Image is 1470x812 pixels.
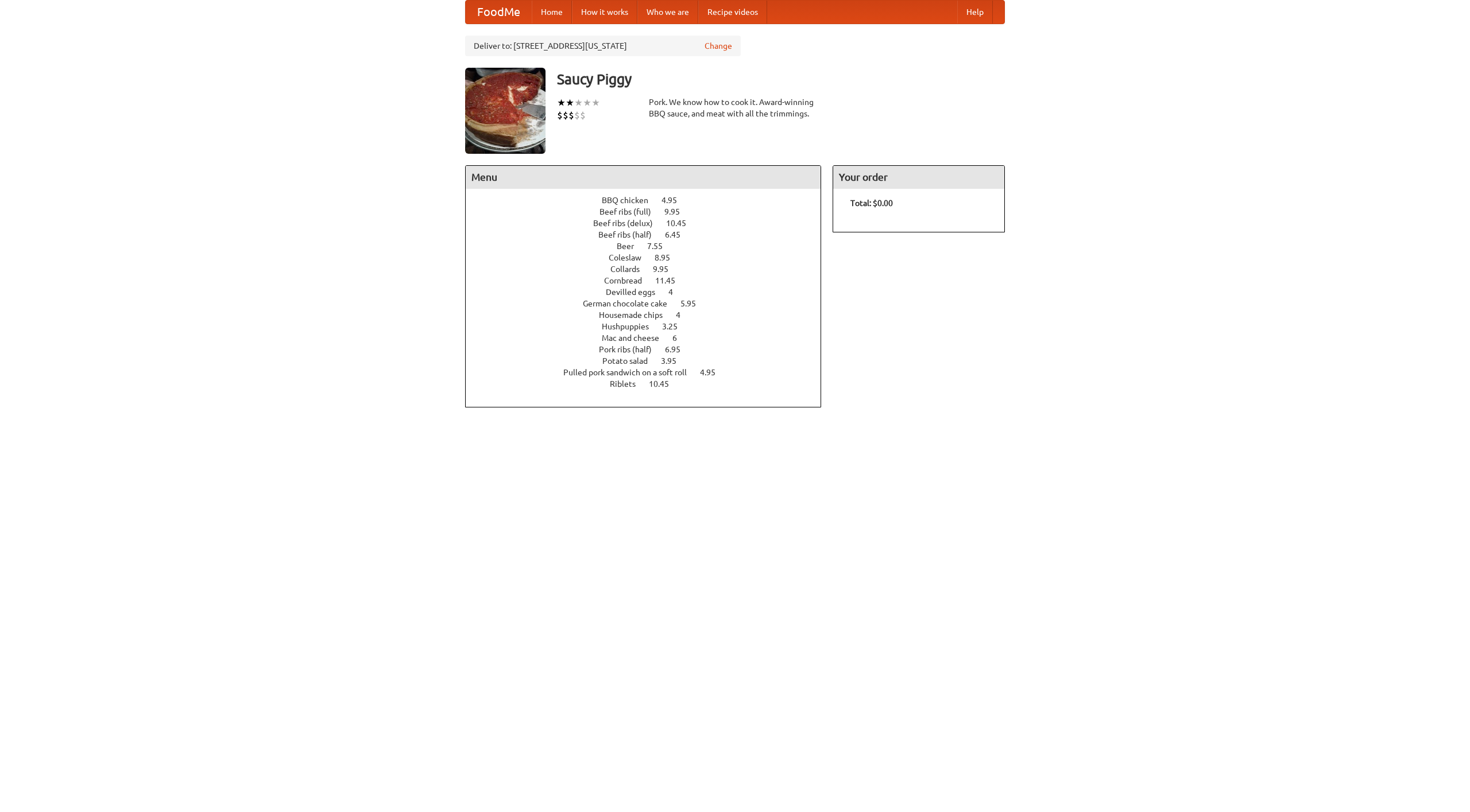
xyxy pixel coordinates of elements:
b: Total: $0.00 [850,199,893,208]
a: German chocolate cake 5.95 [583,299,717,308]
a: Home [532,1,572,24]
span: Beef ribs (half) [598,230,663,239]
a: Beef ribs (delux) 10.45 [593,219,707,228]
a: Hushpuppies 3.25 [602,322,699,331]
span: 5.95 [680,299,707,308]
a: Beef ribs (half) 6.45 [598,230,702,239]
span: 4 [676,310,692,320]
span: 4 [668,287,684,297]
span: Cornbread [604,276,653,285]
span: 3.95 [661,356,688,366]
span: Beef ribs (delux) [593,219,664,228]
span: 11.45 [655,276,687,285]
span: Devilled eggs [606,287,667,297]
span: Potato salad [602,356,659,366]
h4: Your order [833,166,1004,189]
li: ★ [591,96,600,109]
li: $ [574,109,580,122]
span: Pulled pork sandwich on a soft roll [563,368,698,377]
span: Hushpuppies [602,322,660,331]
span: 10.45 [666,219,698,228]
span: Riblets [610,379,647,388]
span: 9.95 [664,207,691,216]
div: Pork. We know how to cook it. Award-winning BBQ sauce, and meat with all the trimmings. [649,96,821,119]
a: Devilled eggs 4 [606,287,694,297]
a: Collards 9.95 [610,265,690,274]
a: FoodMe [466,1,532,24]
li: ★ [566,96,574,109]
a: Potato salad 3.95 [602,356,698,366]
span: BBQ chicken [602,196,660,205]
span: 9.95 [653,265,680,274]
li: $ [563,109,568,122]
span: 7.55 [647,242,674,251]
div: Deliver to: [STREET_ADDRESS][US_STATE] [465,36,741,56]
h3: Saucy Piggy [557,68,1005,91]
a: Recipe videos [698,1,767,24]
span: 6.95 [665,345,692,354]
span: Collards [610,265,651,274]
span: Pork ribs (half) [599,345,663,354]
a: Cornbread 11.45 [604,276,697,285]
a: Help [957,1,993,24]
a: Housemade chips 4 [599,310,702,320]
a: Riblets 10.45 [610,379,690,388]
span: 10.45 [649,379,680,388]
span: 4.95 [700,368,727,377]
span: Coleslaw [609,253,653,262]
span: 8.95 [655,253,682,262]
span: German chocolate cake [583,299,679,308]
span: Mac and cheese [602,333,671,343]
a: Pulled pork sandwich on a soft roll 4.95 [563,368,737,377]
span: Housemade chips [599,310,674,320]
span: 6.45 [665,230,692,239]
li: $ [580,109,586,122]
span: Beer [617,242,645,251]
li: ★ [557,96,566,109]
a: Mac and cheese 6 [602,333,698,343]
a: Beer 7.55 [617,242,684,251]
a: Pork ribs (half) 6.95 [599,345,702,354]
a: Who we are [637,1,698,24]
li: ★ [583,96,591,109]
a: How it works [572,1,637,24]
li: ★ [574,96,583,109]
span: 3.25 [662,322,689,331]
a: Change [705,40,732,52]
a: Coleslaw 8.95 [609,253,691,262]
span: Beef ribs (full) [599,207,663,216]
a: Beef ribs (full) 9.95 [599,207,701,216]
span: 4.95 [661,196,688,205]
a: BBQ chicken 4.95 [602,196,698,205]
li: $ [557,109,563,122]
span: 6 [672,333,688,343]
img: angular.jpg [465,68,546,154]
li: $ [568,109,574,122]
h4: Menu [466,166,821,189]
